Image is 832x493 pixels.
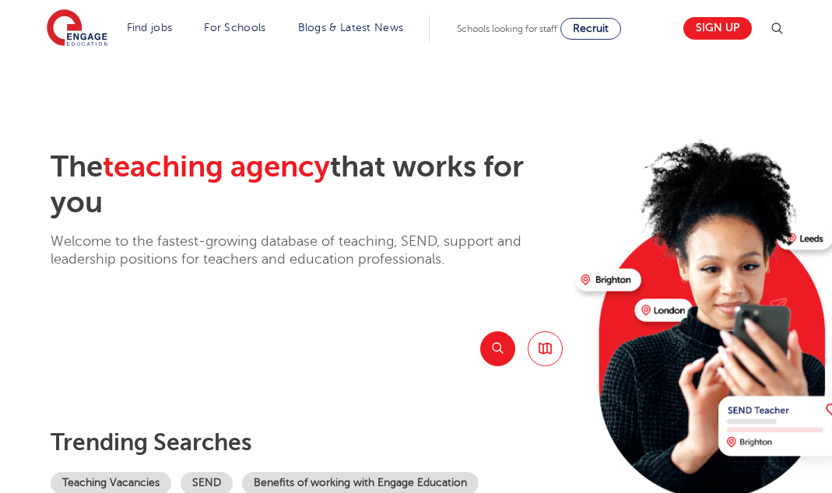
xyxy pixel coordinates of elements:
span: teaching agency [103,150,330,184]
span: Recruit [573,23,609,34]
img: Engage Education [47,9,107,48]
a: Find jobs [127,22,173,33]
a: For Schools [204,22,265,33]
p: Trending searches [51,428,563,456]
a: Sign up [683,17,752,40]
a: Blogs & Latest News [298,22,404,33]
button: Search [480,331,515,366]
a: Recruit [560,18,621,40]
h2: The that works for you [51,149,563,221]
p: Welcome to the fastest-growing database of teaching, SEND, support and leadership positions for t... [51,233,563,269]
span: Schools looking for staff [457,23,557,34]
